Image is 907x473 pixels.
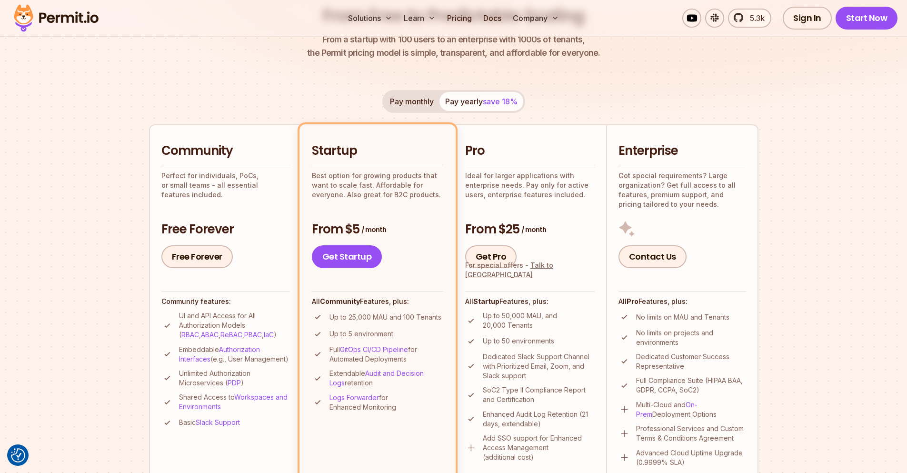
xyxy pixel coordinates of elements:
[329,393,443,412] p: for Enhanced Monitoring
[161,245,233,268] a: Free Forever
[483,311,595,330] p: Up to 50,000 MAU, and 20,000 Tenants
[465,297,595,306] h4: All Features, plus:
[627,297,638,305] strong: Pro
[312,142,443,160] h2: Startup
[312,171,443,200] p: Best option for growing products that want to scale fast. Affordable for everyone. Also great for...
[636,424,746,443] p: Professional Services and Custom Terms & Conditions Agreement
[11,448,25,463] img: Revisit consent button
[307,33,600,46] span: From a startup with 100 users to an enterprise with 1000s of tenants,
[483,352,595,381] p: Dedicated Slack Support Channel with Prioritized Email, Zoom, and Slack support
[836,7,898,30] a: Start Now
[179,311,290,340] p: UI and API Access for All Authorization Models ( , , , , )
[384,92,439,111] button: Pay monthly
[483,385,595,404] p: SoC2 Type II Compliance Report and Certification
[465,142,595,160] h2: Pro
[179,345,290,364] p: Embeddable (e.g., User Management)
[509,9,563,28] button: Company
[201,331,219,339] a: ABAC
[329,312,441,322] p: Up to 25,000 MAU and 100 Tenants
[181,331,199,339] a: RBAC
[636,401,698,418] a: On-Prem
[636,448,746,467] p: Advanced Cloud Uptime Upgrade (0.9999% SLA)
[329,369,424,387] a: Audit and Decision Logs
[179,369,290,388] p: Unlimited Authorization Microservices ( )
[344,9,396,28] button: Solutions
[264,331,274,339] a: IaC
[636,328,746,347] p: No limits on projects and environments
[636,352,746,371] p: Dedicated Customer Success Representative
[744,12,765,24] span: 5.3k
[228,379,241,387] a: PDP
[161,221,290,238] h3: Free Forever
[329,345,443,364] p: Full for Automated Deployments
[473,297,499,305] strong: Startup
[465,171,595,200] p: Ideal for larger applications with enterprise needs. Pay only for active users, enterprise featur...
[636,376,746,395] p: Full Compliance Suite (HIPAA BAA, GDPR, CCPA, SoC2)
[10,2,103,34] img: Permit logo
[479,9,505,28] a: Docs
[307,33,600,60] p: the Permit pricing model is simple, transparent, and affordable for everyone.
[465,261,595,280] div: For special offers -
[618,171,746,209] p: Got special requirements? Large organization? Get full access to all features, premium support, a...
[361,225,386,234] span: / month
[636,400,746,419] p: Multi-Cloud and Deployment Options
[161,142,290,160] h2: Community
[521,225,546,234] span: / month
[636,312,729,322] p: No limits on MAU and Tenants
[483,410,595,429] p: Enhanced Audit Log Retention (21 days, extendable)
[312,221,443,238] h3: From $5
[329,329,393,339] p: Up to 5 environment
[618,245,687,268] a: Contact Us
[179,418,240,427] p: Basic
[11,448,25,463] button: Consent Preferences
[196,418,240,426] a: Slack Support
[618,297,746,306] h4: All Features, plus:
[179,392,290,412] p: Shared Access to
[312,297,443,306] h4: All Features, plus:
[340,345,408,353] a: GitOps CI/CD Pipeline
[320,297,360,305] strong: Community
[728,9,771,28] a: 5.3k
[483,433,595,462] p: Add SSO support for Enhanced Access Management (additional cost)
[400,9,439,28] button: Learn
[483,336,554,346] p: Up to 50 environments
[244,331,262,339] a: PBAC
[179,345,260,363] a: Authorization Interfaces
[443,9,476,28] a: Pricing
[465,245,517,268] a: Get Pro
[312,245,382,268] a: Get Startup
[465,221,595,238] h3: From $25
[220,331,242,339] a: ReBAC
[329,393,379,402] a: Logs Forwarder
[618,142,746,160] h2: Enterprise
[161,171,290,200] p: Perfect for individuals, PoCs, or small teams - all essential features included.
[783,7,832,30] a: Sign In
[329,369,443,388] p: Extendable retention
[161,297,290,306] h4: Community features:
